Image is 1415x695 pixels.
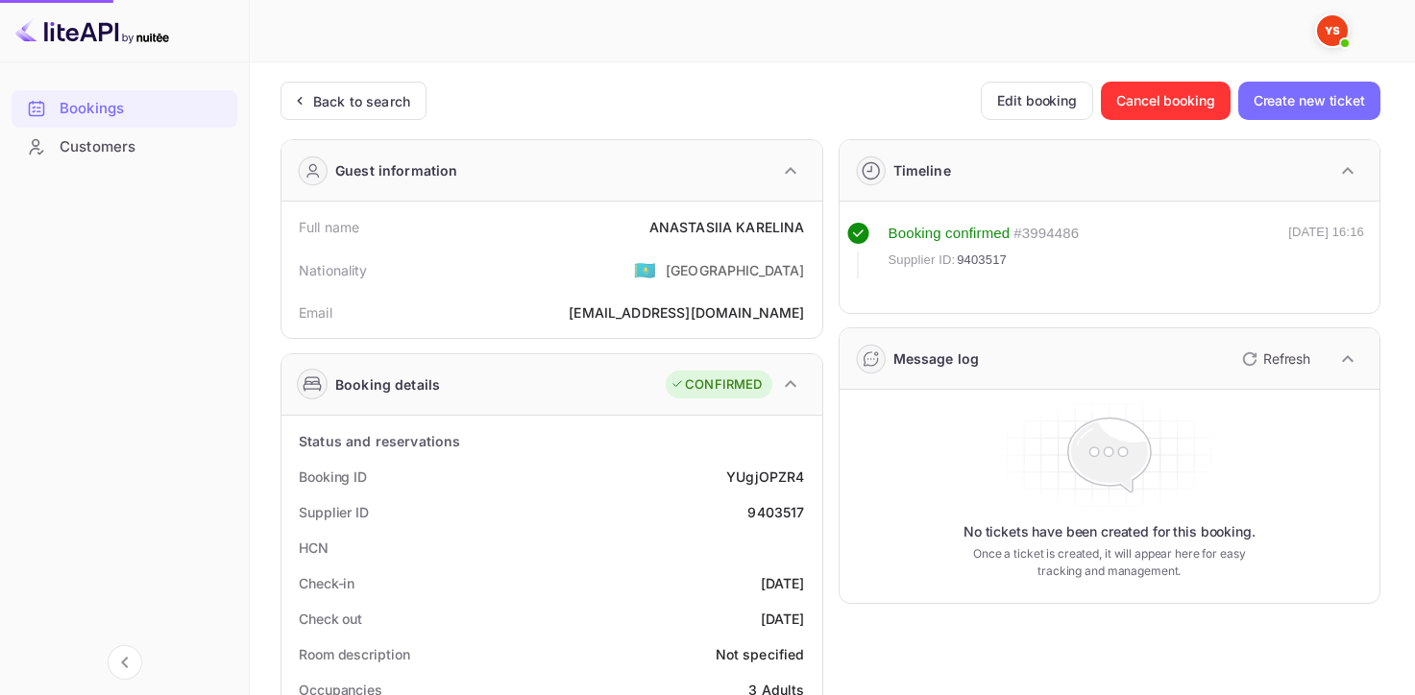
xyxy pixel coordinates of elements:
[893,160,951,180] div: Timeline
[1263,348,1310,369] p: Refresh
[60,136,228,158] div: Customers
[299,502,369,522] div: Supplier ID
[964,545,1254,580] p: Once a ticket is created, it will appear here for easy tracking and management.
[1101,82,1231,120] button: Cancel booking
[889,251,956,270] span: Supplier ID:
[335,374,440,395] div: Booking details
[1231,344,1318,374] button: Refresh
[957,251,1007,270] span: 9403517
[12,90,237,126] a: Bookings
[1013,223,1079,245] div: # 3994486
[761,609,805,629] div: [DATE]
[649,217,805,237] div: ANASTASIIA KARELINA
[299,644,409,664] div: Room description
[569,302,804,323] div: [EMAIL_ADDRESS][DOMAIN_NAME]
[12,129,237,164] a: Customers
[299,573,354,593] div: Check-in
[313,91,410,111] div: Back to search
[726,467,804,487] div: YUgjOPZR4
[893,348,980,369] div: Message log
[716,644,805,664] div: Not specified
[666,260,805,280] div: [GEOGRAPHIC_DATA]
[981,82,1093,120] button: Edit booking
[671,375,762,395] div: CONFIRMED
[12,90,237,128] div: Bookings
[1288,223,1364,278] div: [DATE] 16:16
[299,217,359,237] div: Full name
[108,645,142,680] button: Collapse navigation
[299,467,367,487] div: Booking ID
[60,98,228,120] div: Bookings
[747,502,804,522] div: 9403517
[299,260,368,280] div: Nationality
[299,609,362,629] div: Check out
[1317,15,1348,46] img: Yandex Support
[15,15,169,46] img: LiteAPI logo
[299,431,460,451] div: Status and reservations
[335,160,458,180] div: Guest information
[761,573,805,593] div: [DATE]
[1238,82,1380,120] button: Create new ticket
[299,538,329,558] div: HCN
[634,252,656,287] span: United States
[889,223,1011,245] div: Booking confirmed
[299,302,332,323] div: Email
[12,129,237,166] div: Customers
[964,522,1256,541] p: No tickets have been created for this booking.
